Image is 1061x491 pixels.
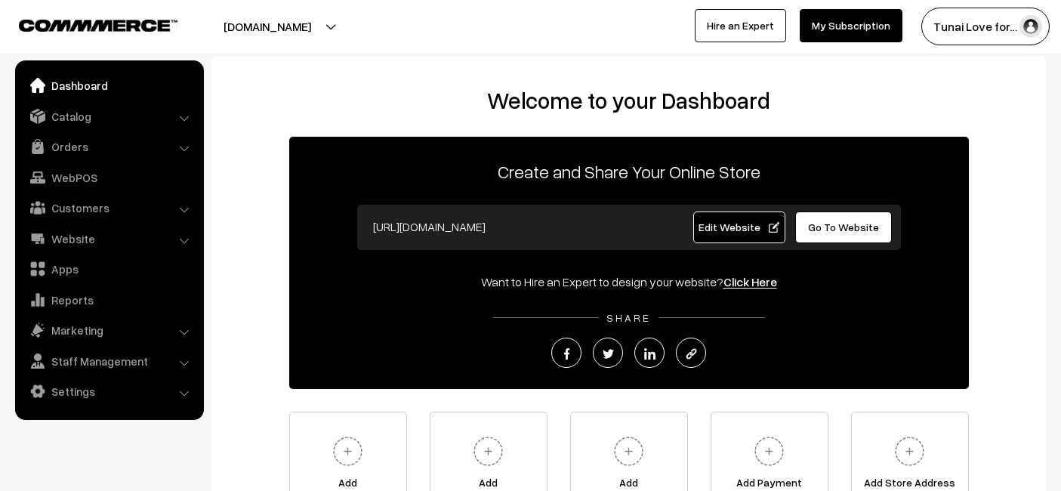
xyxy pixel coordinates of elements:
a: Apps [19,255,199,283]
a: Orders [19,133,199,160]
img: plus.svg [327,431,369,472]
a: Go To Website [795,212,893,243]
img: plus.svg [748,431,790,472]
a: Edit Website [693,212,785,243]
img: plus.svg [467,431,509,472]
a: Click Here [723,274,777,289]
span: Go To Website [808,221,879,233]
img: plus.svg [608,431,649,472]
img: COMMMERCE [19,20,177,31]
span: SHARE [599,311,658,324]
h2: Welcome to your Dashboard [227,87,1031,114]
button: Tunai Love for… [921,8,1050,45]
button: [DOMAIN_NAME] [171,8,364,45]
img: plus.svg [889,431,930,472]
a: Website [19,225,199,252]
a: Reports [19,286,199,313]
a: Dashboard [19,72,199,99]
a: COMMMERCE [19,15,151,33]
a: Catalog [19,103,199,130]
div: Want to Hire an Expert to design your website? [289,273,969,291]
a: My Subscription [800,9,902,42]
a: Settings [19,378,199,405]
a: Customers [19,194,199,221]
a: WebPOS [19,164,199,191]
p: Create and Share Your Online Store [289,158,969,185]
span: Edit Website [699,221,779,233]
a: Staff Management [19,347,199,375]
img: user [1019,15,1042,38]
a: Marketing [19,317,199,344]
a: Hire an Expert [695,9,786,42]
